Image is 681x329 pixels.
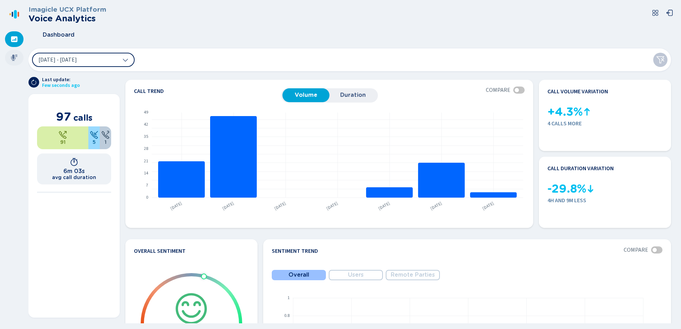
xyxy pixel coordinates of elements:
span: Users [348,272,364,278]
span: Duration [333,92,373,98]
text: [DATE] [377,200,391,211]
span: Overall [288,272,309,278]
span: 1 [105,139,106,145]
span: 4h and 9m less [547,197,662,204]
h3: Imagicle UCX Platform [28,6,106,14]
span: 91 [60,139,66,145]
h2: avg call duration [52,174,96,180]
button: Duration [329,88,376,102]
button: Clear filters [653,53,667,67]
h4: Sentiment Trend [272,248,318,254]
button: Users [329,270,383,280]
span: +4.3% [547,105,583,119]
text: [DATE] [221,200,235,211]
span: 97 [56,110,71,124]
text: [DATE] [481,200,495,211]
div: 93.81% [37,126,88,149]
h4: Call trend [134,88,281,94]
span: 5 [93,139,96,145]
span: Compare [486,87,510,93]
text: 7 [146,182,148,188]
text: 14 [144,170,148,176]
text: [DATE] [273,200,287,211]
text: 42 [144,121,148,127]
span: Dashboard [43,32,74,38]
svg: timer [70,158,78,166]
span: Remote Parties [391,272,435,278]
h2: Voice Analytics [28,14,106,23]
div: 5.15% [88,126,100,149]
svg: mic-fill [11,54,18,61]
text: 1 [287,295,290,301]
svg: box-arrow-left [666,9,673,16]
button: Volume [282,88,329,102]
span: -29.8% [547,182,586,195]
svg: unknown-call [101,131,110,139]
span: Compare [624,247,648,253]
div: Recordings [5,50,24,66]
svg: telephone-outbound [58,131,67,139]
button: Remote Parties [386,270,440,280]
text: 49 [144,109,148,115]
text: [DATE] [169,200,183,211]
svg: arrow-clockwise [31,79,37,85]
svg: funnel-disabled [656,56,665,64]
text: 0 [146,194,148,200]
div: Dashboard [5,31,24,47]
h4: Overall Sentiment [134,248,186,254]
span: Last update: [42,77,80,83]
text: 28 [144,146,148,152]
svg: icon-emoji-smile [174,292,208,326]
text: 0.8 [284,313,290,319]
span: Few seconds ago [42,83,80,88]
span: [DATE] - [DATE] [38,57,77,63]
svg: kpi-up [583,108,591,116]
text: 21 [144,158,148,164]
span: calls [73,113,93,123]
text: 35 [144,134,148,140]
text: [DATE] [325,200,339,211]
h1: 6m 03s [63,168,85,174]
button: Overall [272,270,326,280]
h4: Call volume variation [547,88,608,95]
svg: chevron-down [123,57,128,63]
text: [DATE] [429,200,443,211]
h4: Call duration variation [547,165,614,172]
div: 1.03% [100,126,111,149]
svg: kpi-down [586,184,595,193]
svg: dashboard-filled [11,36,18,43]
svg: telephone-inbound [90,131,98,139]
span: 4 calls more [547,120,662,127]
button: [DATE] - [DATE] [32,53,135,67]
span: Volume [286,92,326,98]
